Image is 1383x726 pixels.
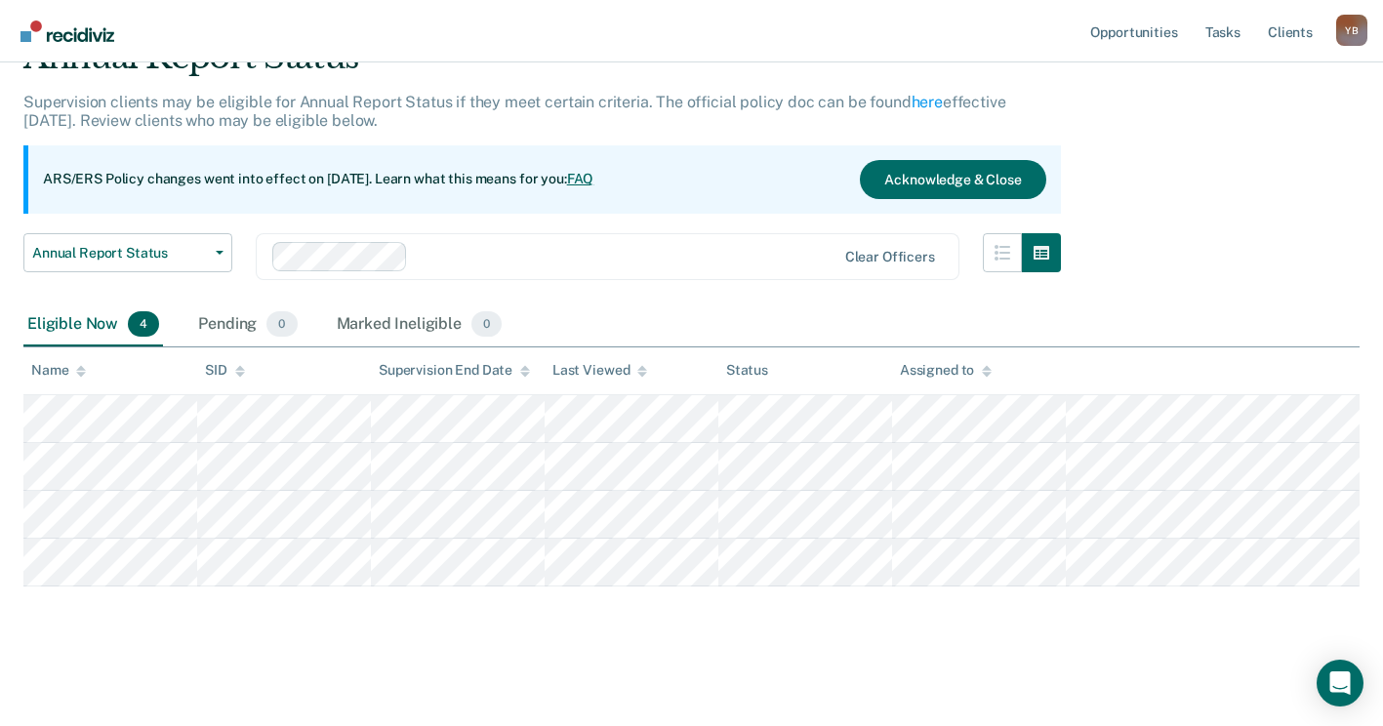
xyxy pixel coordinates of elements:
div: Annual Report Status [23,37,1061,93]
div: Name [31,362,86,379]
div: Marked Ineligible0 [333,303,507,346]
button: Annual Report Status [23,233,232,272]
img: Recidiviz [20,20,114,42]
a: here [912,93,943,111]
div: Open Intercom Messenger [1317,660,1363,706]
span: Annual Report Status [32,245,208,262]
div: Supervision End Date [379,362,530,379]
div: Status [726,362,768,379]
div: Eligible Now4 [23,303,163,346]
div: Assigned to [900,362,992,379]
div: Clear officers [845,249,935,265]
p: Supervision clients may be eligible for Annual Report Status if they meet certain criteria. The o... [23,93,1005,130]
div: Pending0 [194,303,301,346]
p: ARS/ERS Policy changes went into effect on [DATE]. Learn what this means for you: [43,170,593,189]
button: Profile dropdown button [1336,15,1367,46]
div: Y B [1336,15,1367,46]
a: FAQ [567,171,594,186]
span: 4 [128,311,159,337]
span: 0 [471,311,502,337]
div: SID [205,362,245,379]
div: Last Viewed [552,362,647,379]
span: 0 [266,311,297,337]
button: Acknowledge & Close [860,160,1045,199]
